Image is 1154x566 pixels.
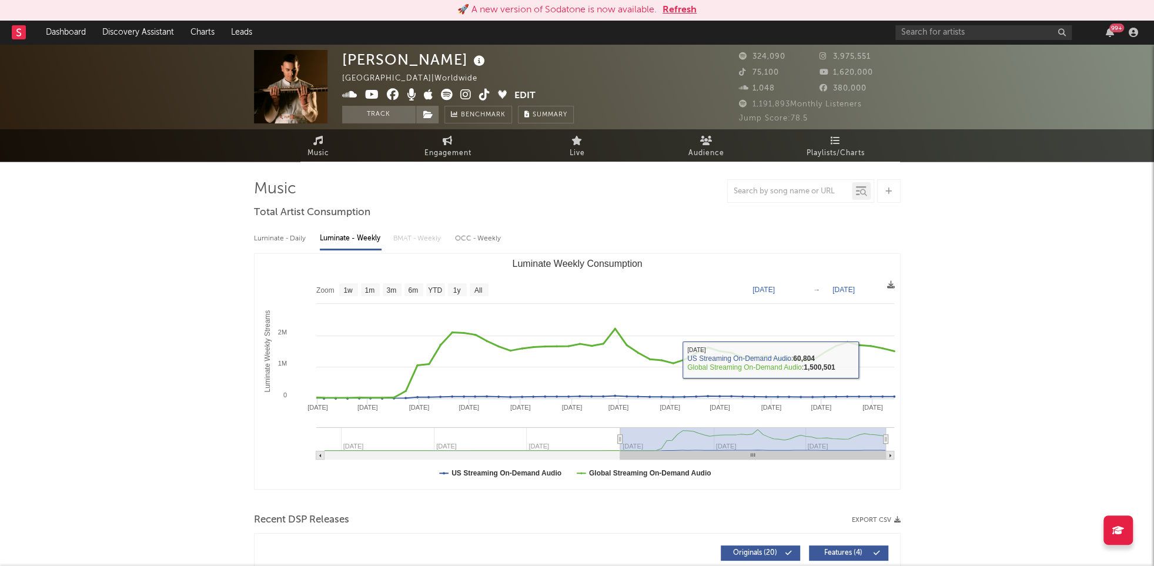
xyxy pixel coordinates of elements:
text: 1m [364,286,374,294]
text: 2M [277,329,286,336]
button: 99+ [1106,28,1114,37]
text: [DATE] [561,404,582,411]
span: Features ( 4 ) [817,550,871,557]
span: 324,090 [739,53,785,61]
text: [DATE] [510,404,530,411]
span: Jump Score: 78.5 [739,115,808,122]
text: [DATE] [832,286,855,294]
text: Luminate Weekly Streams [263,310,271,393]
input: Search for artists [895,25,1072,40]
span: 380,000 [819,85,867,92]
text: [DATE] [752,286,775,294]
span: 3,975,551 [819,53,871,61]
text: [DATE] [761,404,781,411]
span: 1,620,000 [819,69,873,76]
input: Search by song name or URL [728,187,852,196]
text: Luminate Weekly Consumption [512,259,642,269]
button: Export CSV [852,517,901,524]
text: [DATE] [307,404,328,411]
div: [GEOGRAPHIC_DATA] | Worldwide [342,72,491,86]
button: Refresh [663,3,697,17]
span: 1,191,893 Monthly Listeners [739,101,862,108]
svg: Luminate Weekly Consumption [255,254,900,489]
a: Leads [223,21,260,44]
span: Benchmark [461,108,506,122]
button: Summary [518,106,574,123]
span: Engagement [424,146,471,160]
text: → [813,286,820,294]
span: Summary [533,112,567,118]
text: Global Streaming On-Demand Audio [588,469,711,477]
a: Playlists/Charts [771,129,901,162]
text: 1M [277,360,286,367]
span: Originals ( 20 ) [728,550,782,557]
text: [DATE] [862,404,882,411]
text: [DATE] [357,404,377,411]
text: Zoom [316,286,335,294]
text: 1y [453,286,460,294]
text: [DATE] [811,404,831,411]
span: Live [570,146,585,160]
text: 3m [386,286,396,294]
button: Edit [514,89,536,103]
text: YTD [428,286,442,294]
button: Originals(20) [721,545,800,561]
a: Engagement [383,129,513,162]
div: Luminate - Weekly [320,229,382,249]
a: Music [254,129,383,162]
div: Luminate - Daily [254,229,308,249]
span: Music [307,146,329,160]
text: US Streaming On-Demand Audio [451,469,561,477]
span: 1,048 [739,85,775,92]
a: Audience [642,129,771,162]
text: 0 [283,391,286,398]
text: [DATE] [709,404,730,411]
button: Track [342,106,416,123]
div: 🚀 A new version of Sodatone is now available. [457,3,657,17]
a: Discovery Assistant [94,21,182,44]
span: 75,100 [739,69,779,76]
span: Recent DSP Releases [254,513,349,527]
text: [DATE] [409,404,429,411]
text: 1w [343,286,353,294]
text: 6m [408,286,418,294]
span: Playlists/Charts [807,146,865,160]
text: All [474,286,481,294]
div: OCC - Weekly [455,229,502,249]
div: [PERSON_NAME] [342,50,488,69]
text: [DATE] [459,404,479,411]
div: 99 + [1109,24,1124,32]
a: Live [513,129,642,162]
a: Benchmark [444,106,512,123]
text: [DATE] [660,404,680,411]
a: Charts [182,21,223,44]
text: [DATE] [608,404,628,411]
a: Dashboard [38,21,94,44]
button: Features(4) [809,545,888,561]
span: Audience [688,146,724,160]
span: Total Artist Consumption [254,206,370,220]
